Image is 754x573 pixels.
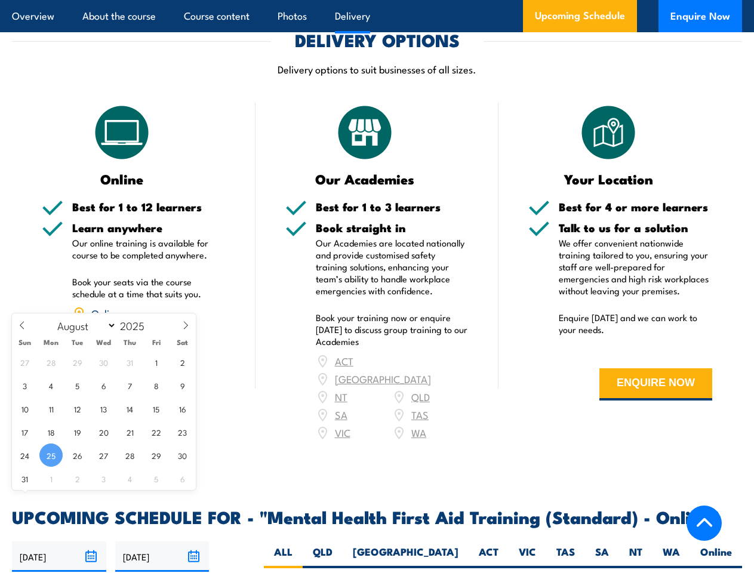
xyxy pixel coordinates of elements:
[12,509,742,524] h2: UPCOMING SCHEDULE FOR - "Mental Health First Aid Training (Standard) - Online"
[13,467,36,490] span: August 31, 2025
[559,222,712,233] h5: Talk to us for a solution
[118,397,141,420] span: August 14, 2025
[66,350,89,374] span: July 29, 2025
[38,338,64,346] span: Mon
[13,374,36,397] span: August 3, 2025
[64,338,91,346] span: Tue
[690,545,742,568] label: Online
[171,443,194,467] span: August 30, 2025
[316,312,469,347] p: Book your training now or enquire [DATE] to discuss group training to our Academies
[39,467,63,490] span: September 1, 2025
[316,222,469,233] h5: Book straight in
[117,338,143,346] span: Thu
[171,397,194,420] span: August 16, 2025
[144,350,168,374] span: August 1, 2025
[39,374,63,397] span: August 4, 2025
[343,545,469,568] label: [GEOGRAPHIC_DATA]
[118,350,141,374] span: July 31, 2025
[72,222,226,233] h5: Learn anywhere
[118,374,141,397] span: August 7, 2025
[92,350,115,374] span: July 30, 2025
[316,237,469,297] p: Our Academies are located nationally and provide customised safety training solutions, enhancing ...
[144,467,168,490] span: September 5, 2025
[469,545,509,568] label: ACT
[12,338,38,346] span: Sun
[39,350,63,374] span: July 28, 2025
[12,541,106,572] input: From date
[316,201,469,212] h5: Best for 1 to 3 learners
[92,420,115,443] span: August 20, 2025
[653,545,690,568] label: WA
[92,443,115,467] span: August 27, 2025
[303,545,343,568] label: QLD
[546,545,585,568] label: TAS
[559,237,712,297] p: We offer convenient nationwide training tailored to you, ensuring your staff are well-prepared fo...
[528,172,688,186] h3: Your Location
[72,276,226,300] p: Book your seats via the course schedule at a time that suits you.
[143,338,170,346] span: Fri
[66,397,89,420] span: August 12, 2025
[295,32,460,47] h2: DELIVERY OPTIONS
[12,62,742,76] p: Delivery options to suit businesses of all sizes.
[92,397,115,420] span: August 13, 2025
[13,443,36,467] span: August 24, 2025
[118,420,141,443] span: August 21, 2025
[91,306,120,320] a: Online
[92,467,115,490] span: September 3, 2025
[39,397,63,420] span: August 11, 2025
[72,201,226,212] h5: Best for 1 to 12 learners
[619,545,653,568] label: NT
[144,374,168,397] span: August 8, 2025
[509,545,546,568] label: VIC
[72,237,226,261] p: Our online training is available for course to be completed anywhere.
[39,420,63,443] span: August 18, 2025
[116,318,156,332] input: Year
[144,443,168,467] span: August 29, 2025
[171,350,194,374] span: August 2, 2025
[118,467,141,490] span: September 4, 2025
[599,368,712,401] button: ENQUIRE NOW
[115,541,210,572] input: To date
[13,420,36,443] span: August 17, 2025
[264,545,303,568] label: ALL
[42,172,202,186] h3: Online
[13,397,36,420] span: August 10, 2025
[13,350,36,374] span: July 27, 2025
[285,172,445,186] h3: Our Academies
[171,467,194,490] span: September 6, 2025
[92,374,115,397] span: August 6, 2025
[66,467,89,490] span: September 2, 2025
[171,374,194,397] span: August 9, 2025
[144,420,168,443] span: August 22, 2025
[144,397,168,420] span: August 15, 2025
[66,374,89,397] span: August 5, 2025
[559,312,712,335] p: Enquire [DATE] and we can work to your needs.
[559,201,712,212] h5: Best for 4 or more learners
[170,338,196,346] span: Sat
[52,318,117,333] select: Month
[91,338,117,346] span: Wed
[118,443,141,467] span: August 28, 2025
[171,420,194,443] span: August 23, 2025
[66,420,89,443] span: August 19, 2025
[66,443,89,467] span: August 26, 2025
[585,545,619,568] label: SA
[39,443,63,467] span: August 25, 2025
